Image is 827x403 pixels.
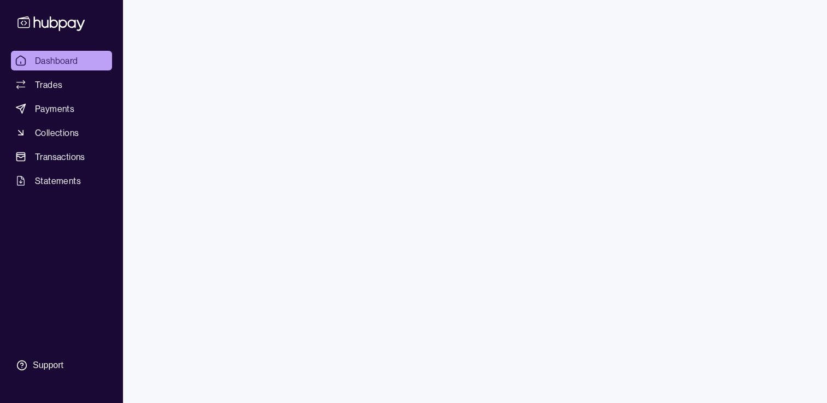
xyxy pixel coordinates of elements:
span: Collections [35,126,79,139]
span: Dashboard [35,54,78,67]
span: Statements [35,174,81,187]
a: Support [11,354,112,377]
div: Support [33,359,63,371]
a: Trades [11,75,112,94]
a: Statements [11,171,112,191]
a: Collections [11,123,112,143]
a: Payments [11,99,112,118]
a: Dashboard [11,51,112,70]
span: Trades [35,78,62,91]
span: Transactions [35,150,85,163]
span: Payments [35,102,74,115]
a: Transactions [11,147,112,167]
